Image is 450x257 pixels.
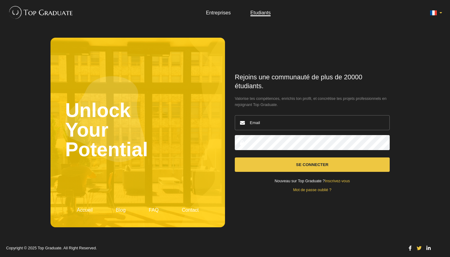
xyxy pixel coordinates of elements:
[6,246,402,250] p: Copyright © 2025 Top Graduate. All Right Reserved.
[293,187,331,192] a: Mot de passe oublié ?
[149,207,159,213] a: FAQ
[250,10,271,15] a: Etudiants
[116,207,126,213] a: Blog
[235,73,390,91] h1: Rejoins une communauté de plus de 20000 étudiants.
[65,52,210,208] h2: Unlock Your Potential
[77,207,93,213] a: Accueil
[235,157,390,172] button: Se connecter
[325,179,350,183] a: Inscrivez-vous
[182,207,199,213] a: Contact
[206,10,231,15] a: Entreprises
[235,115,390,130] input: Email
[235,96,390,108] span: Valorise tes compétences, enrichis ton profil, et concrétise tes projets professionnels en rejoig...
[6,3,73,21] img: Top Graduate
[235,179,390,183] div: Nouveau sur Top Graduate ?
